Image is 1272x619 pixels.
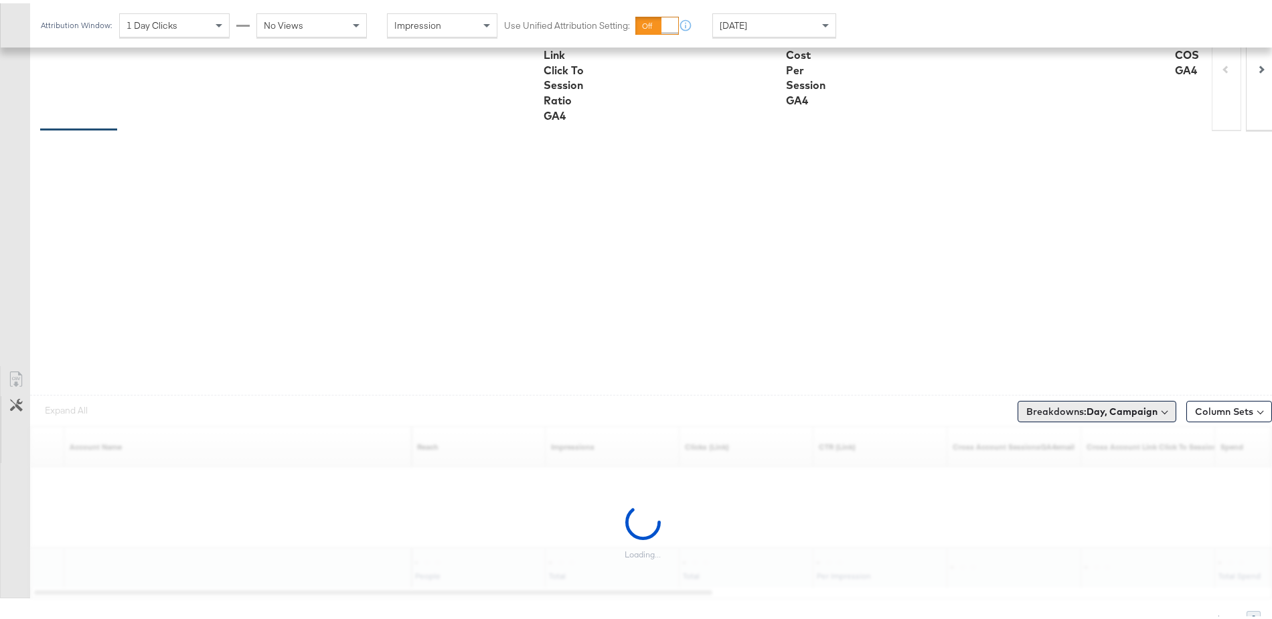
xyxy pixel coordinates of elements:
[1087,402,1158,414] b: Day, Campaign
[1186,397,1272,419] button: Column Sets
[504,16,630,29] label: Use Unified Attribution Setting:
[625,546,661,557] div: Loading...
[1026,402,1158,415] span: Breakdowns:
[127,16,177,28] span: 1 Day Clicks
[264,16,303,28] span: No Views
[40,17,112,27] div: Attribution Window:
[394,16,441,28] span: Impression
[720,16,747,28] span: [DATE]
[786,13,828,105] div: Cross Account Cost Per Session GA4
[544,13,586,120] div: Cross Account Link Click To Session Ratio GA4
[1018,397,1176,419] button: Breakdowns:Day, Campaign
